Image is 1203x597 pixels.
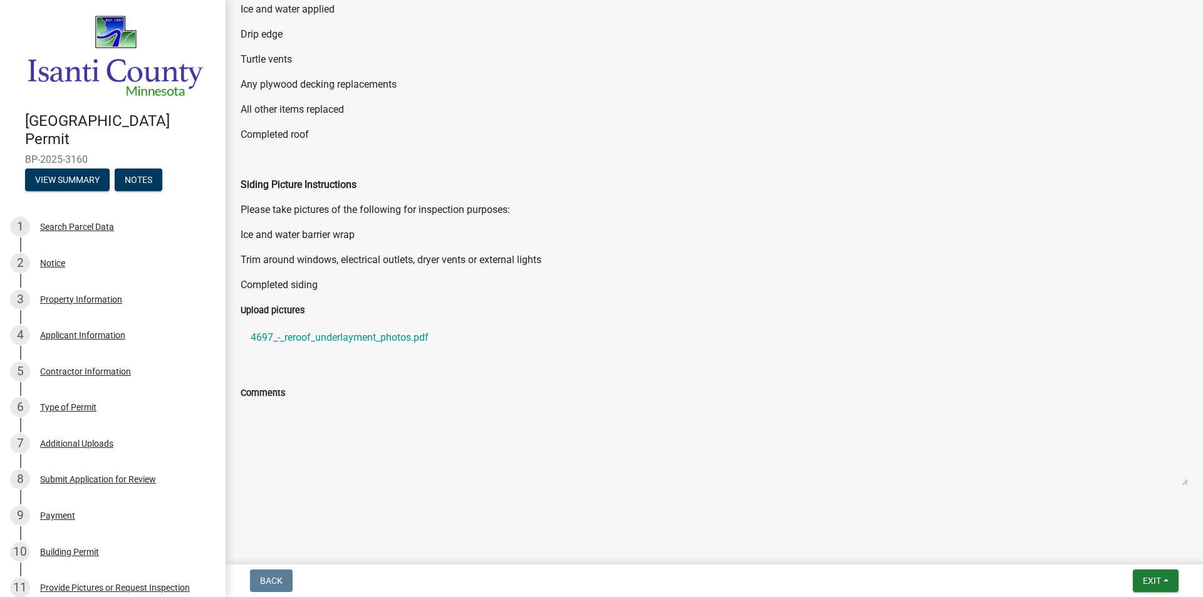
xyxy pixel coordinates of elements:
[241,389,285,398] label: Comments
[10,469,30,489] div: 8
[1143,576,1161,586] span: Exit
[40,259,65,267] div: Notice
[241,127,1188,142] p: Completed roof
[241,102,1188,117] p: All other items replaced
[40,331,125,340] div: Applicant Information
[40,511,75,520] div: Payment
[40,367,131,376] div: Contractor Information
[40,295,122,304] div: Property Information
[241,202,1188,217] p: Please take pictures of the following for inspection purposes:
[241,52,1188,67] p: Turtle vents
[25,153,200,165] span: BP-2025-3160
[10,217,30,237] div: 1
[115,169,162,191] button: Notes
[115,175,162,185] wm-modal-confirm: Notes
[25,13,206,99] img: Isanti County, Minnesota
[10,397,30,417] div: 6
[241,2,1188,17] p: Ice and water applied
[10,253,30,273] div: 2
[25,112,216,148] h4: [GEOGRAPHIC_DATA] Permit
[241,323,1188,353] a: 4697_-_reroof_underlayment_photos.pdf
[241,278,1188,293] p: Completed siding
[1133,569,1179,592] button: Exit
[10,325,30,345] div: 4
[10,506,30,526] div: 9
[241,77,1188,92] p: Any plywood decking replacements
[241,179,357,190] strong: Siding Picture Instructions
[25,175,110,185] wm-modal-confirm: Summary
[241,27,1188,42] p: Drip edge
[40,583,190,592] div: Provide Pictures or Request Inspection
[40,475,156,484] div: Submit Application for Review
[25,169,110,191] button: View Summary
[241,227,1188,242] p: Ice and water barrier wrap
[241,252,1188,267] p: Trim around windows, electrical outlets, dryer vents or external lights
[10,361,30,382] div: 5
[10,542,30,562] div: 10
[10,289,30,309] div: 3
[40,222,114,231] div: Search Parcel Data
[40,403,96,412] div: Type of Permit
[260,576,283,586] span: Back
[40,548,99,556] div: Building Permit
[241,306,305,315] label: Upload pictures
[40,439,113,448] div: Additional Uploads
[10,433,30,454] div: 7
[250,569,293,592] button: Back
